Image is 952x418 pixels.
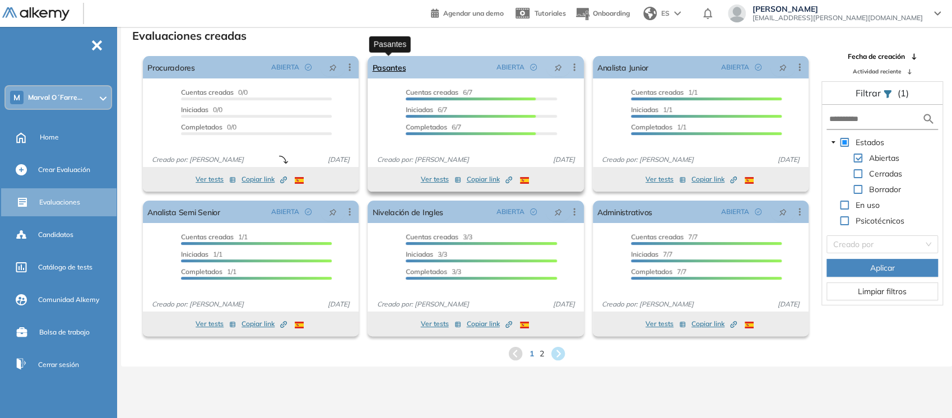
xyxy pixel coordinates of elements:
span: Filtrar [856,87,883,99]
img: ESP [520,322,529,328]
span: ABIERTA [721,62,749,72]
button: pushpin [546,203,570,221]
span: Copiar link [467,174,512,184]
span: [PERSON_NAME] [753,4,923,13]
span: En uso [853,198,882,212]
span: 7/7 [631,233,698,241]
span: M [13,93,20,102]
span: Copiar link [242,174,287,184]
div: Pasantes [369,36,411,52]
span: Home [40,132,59,142]
span: Iniciadas [181,105,208,114]
button: pushpin [321,203,345,221]
span: 0/0 [181,123,236,131]
span: 7/7 [631,267,686,276]
button: Copiar link [467,317,512,331]
h3: Evaluaciones creadas [132,29,247,43]
span: En uso [856,200,880,210]
span: Creado por: [PERSON_NAME] [147,299,248,309]
span: pushpin [554,207,562,216]
span: pushpin [554,63,562,72]
span: Creado por: [PERSON_NAME] [597,299,698,309]
span: Cuentas creadas [406,233,458,241]
span: Completados [181,267,222,276]
span: 6/7 [406,88,472,96]
span: (1) [898,86,909,100]
button: pushpin [770,203,795,221]
button: Ver tests [421,317,461,331]
span: Creado por: [PERSON_NAME] [372,299,473,309]
span: ABIERTA [496,62,524,72]
span: check-circle [530,208,537,215]
span: 0/0 [181,88,248,96]
span: check-circle [305,64,312,71]
span: 3/3 [406,267,461,276]
a: Administrativos [597,201,652,223]
img: world [643,7,657,20]
span: Marval O´Farre... [28,93,82,102]
span: 0/0 [181,105,222,114]
span: Onboarding [593,9,630,17]
span: Iniciadas [406,105,433,114]
span: Abiertas [867,151,902,165]
span: Limpiar filtros [858,285,907,298]
span: 7/7 [631,250,672,258]
img: ESP [295,177,304,184]
span: Copiar link [242,319,287,329]
button: Copiar link [467,173,512,186]
span: Iniciadas [406,250,433,258]
span: ABIERTA [271,207,299,217]
img: ESP [745,177,754,184]
span: Completados [406,123,447,131]
span: Bolsa de trabajo [39,327,90,337]
span: Copiar link [691,319,737,329]
a: Pasantes [372,56,406,78]
span: caret-down [830,140,836,145]
img: Logo [2,7,69,21]
span: [DATE] [549,155,579,165]
button: Aplicar [826,259,938,277]
span: Agendar una demo [443,9,504,17]
span: Cuentas creadas [406,88,458,96]
span: Completados [631,267,672,276]
span: 1/1 [631,105,672,114]
span: Creado por: [PERSON_NAME] [597,155,698,165]
button: Ver tests [645,317,686,331]
span: Crear Evaluación [38,165,90,175]
span: Cuentas creadas [631,88,684,96]
span: 6/7 [406,105,447,114]
span: Creado por: [PERSON_NAME] [147,155,248,165]
span: Abiertas [869,153,899,163]
button: Copiar link [242,317,287,331]
span: Completados [631,123,672,131]
button: Onboarding [575,2,630,26]
span: 1 [530,348,534,360]
button: pushpin [321,58,345,76]
span: Comunidad Alkemy [38,295,99,305]
a: Procuradores [147,56,195,78]
button: Ver tests [645,173,686,186]
a: Analista Semi Senior [147,201,220,223]
span: check-circle [755,64,761,71]
span: Candidatos [38,230,73,240]
span: Evaluaciones [39,197,80,207]
span: Completados [406,267,447,276]
span: [DATE] [323,155,354,165]
img: arrow [674,11,681,16]
span: pushpin [329,207,337,216]
span: pushpin [779,207,787,216]
span: Psicotécnicos [856,216,904,226]
span: Tutoriales [535,9,566,17]
span: check-circle [755,208,761,215]
img: ESP [745,322,754,328]
span: Iniciadas [631,105,658,114]
span: 2 [540,348,544,360]
span: pushpin [779,63,787,72]
span: ABIERTA [721,207,749,217]
span: Cerradas [869,169,902,179]
img: search icon [922,112,935,126]
span: ES [661,8,670,18]
span: 1/1 [181,250,222,258]
span: Creado por: [PERSON_NAME] [372,155,473,165]
span: Cerradas [867,167,904,180]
